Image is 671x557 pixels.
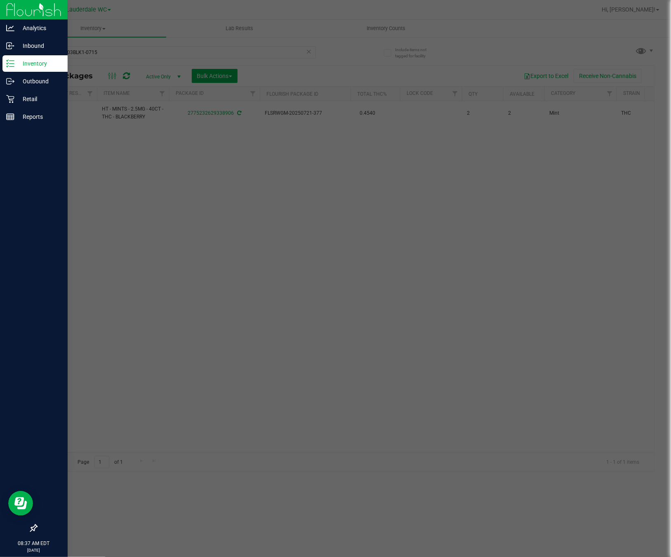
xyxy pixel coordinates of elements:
p: [DATE] [4,547,64,553]
p: Outbound [14,76,64,86]
p: Analytics [14,23,64,33]
p: Retail [14,94,64,104]
p: Inbound [14,41,64,51]
inline-svg: Reports [6,113,14,121]
inline-svg: Retail [6,95,14,103]
p: Reports [14,112,64,122]
inline-svg: Inventory [6,59,14,68]
p: 08:37 AM EDT [4,540,64,547]
inline-svg: Outbound [6,77,14,85]
p: Inventory [14,59,64,68]
iframe: Resource center [8,491,33,516]
inline-svg: Inbound [6,42,14,50]
inline-svg: Analytics [6,24,14,32]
